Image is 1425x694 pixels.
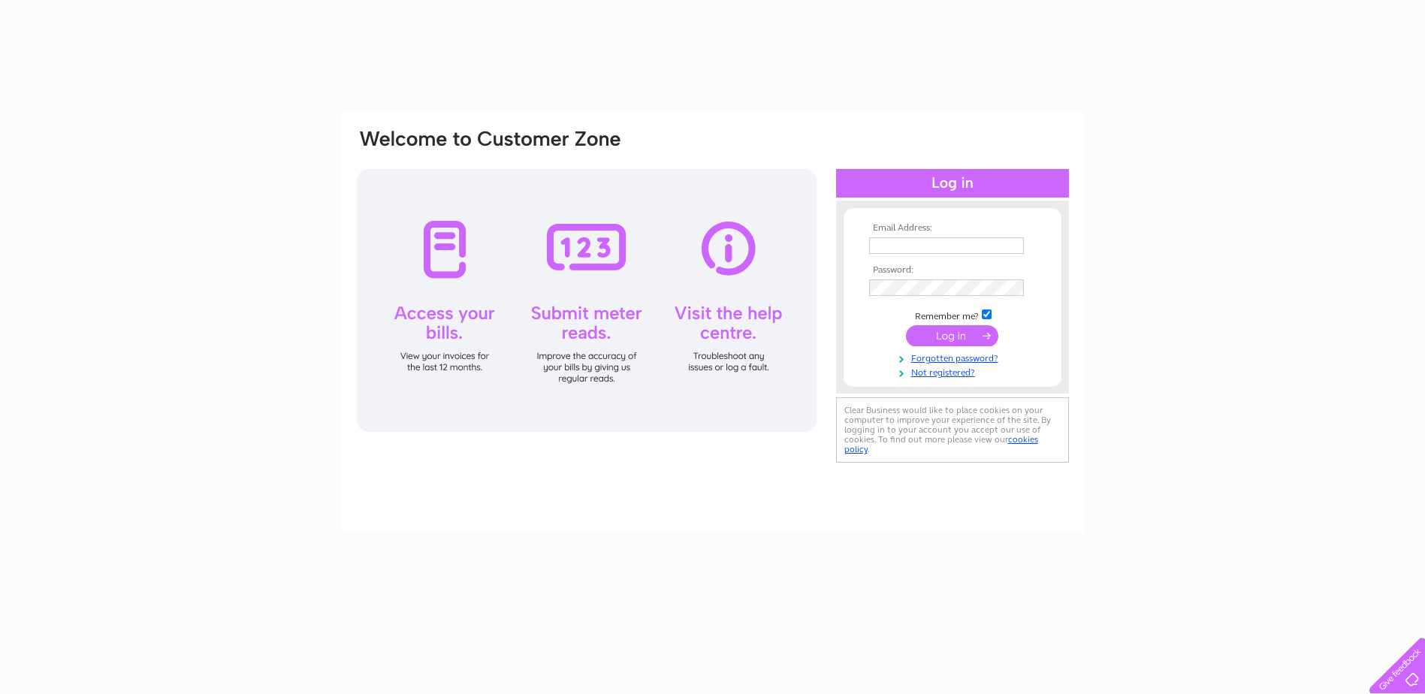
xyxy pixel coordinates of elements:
[869,364,1040,379] a: Not registered?
[869,350,1040,364] a: Forgotten password?
[865,265,1040,276] th: Password:
[844,434,1038,454] a: cookies policy
[865,223,1040,234] th: Email Address:
[906,325,998,346] input: Submit
[865,307,1040,322] td: Remember me?
[836,397,1069,463] div: Clear Business would like to place cookies on your computer to improve your experience of the sit...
